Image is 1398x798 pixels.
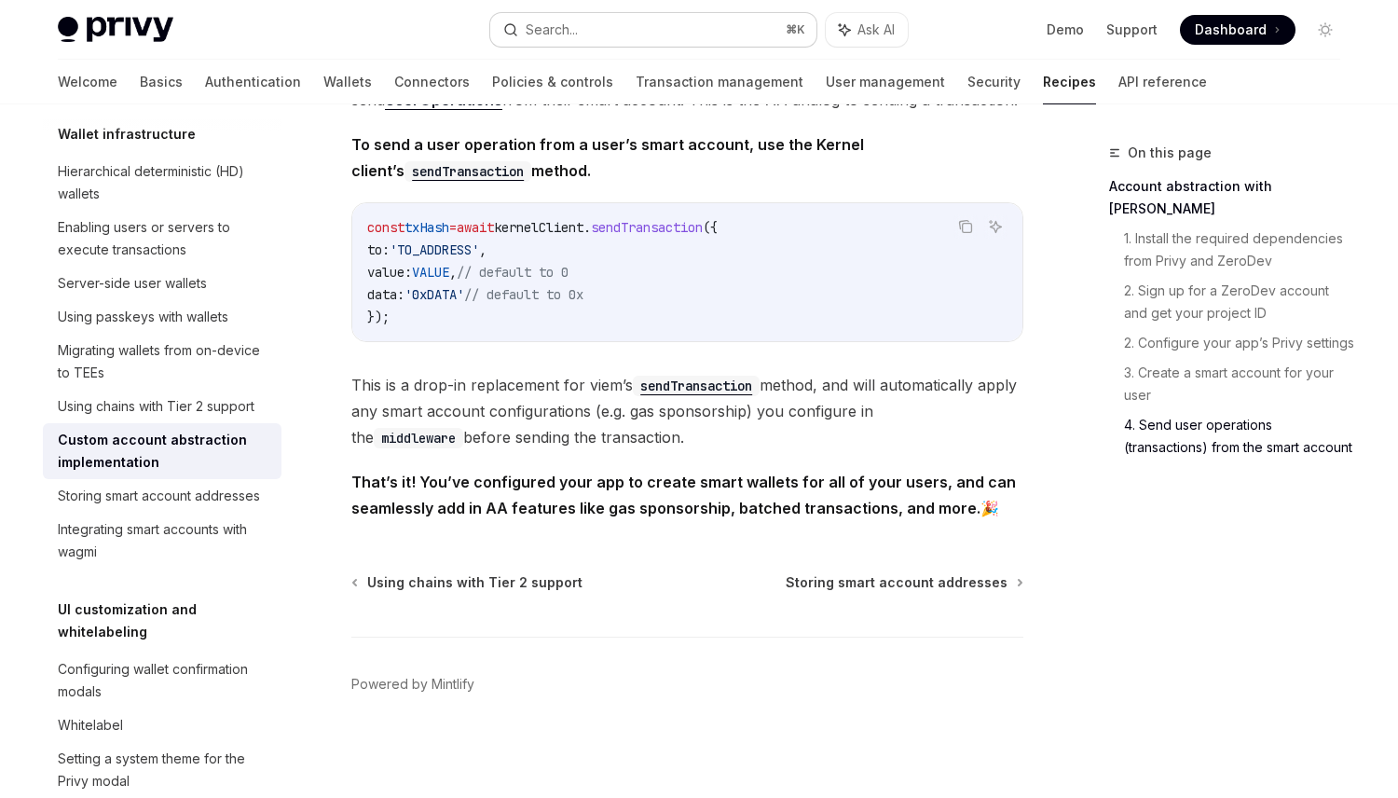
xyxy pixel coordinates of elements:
[58,429,270,474] div: Custom account abstraction implementation
[1043,60,1096,104] a: Recipes
[1124,224,1355,276] a: 1. Install the required dependencies from Privy and ZeroDev
[826,60,945,104] a: User management
[591,219,703,236] span: sendTransaction
[490,13,816,47] button: Search...⌘K
[492,60,613,104] a: Policies & controls
[43,513,281,569] a: Integrating smart accounts with wagmi
[58,123,196,145] h5: Wallet infrastructure
[1047,21,1084,39] a: Demo
[479,241,487,258] span: ,
[633,376,760,394] a: sendTransaction
[457,219,494,236] span: await
[58,306,228,328] div: Using passkeys with wallets
[58,339,270,384] div: Migrating wallets from on-device to TEEs
[390,241,479,258] span: 'TO_ADDRESS'
[351,372,1023,450] span: This is a drop-in replacement for viem’s method, and will automatically apply any smart account c...
[374,428,463,448] code: middleware
[43,334,281,390] a: Migrating wallets from on-device to TEEs
[703,219,718,236] span: ({
[1124,328,1355,358] a: 2. Configure your app’s Privy settings
[983,214,1007,239] button: Ask AI
[58,216,270,261] div: Enabling users or servers to execute transactions
[140,60,183,104] a: Basics
[857,21,895,39] span: Ask AI
[58,658,270,703] div: Configuring wallet confirmation modals
[1106,21,1158,39] a: Support
[1180,15,1295,45] a: Dashboard
[494,219,583,236] span: kernelClient
[449,219,457,236] span: =
[58,714,123,736] div: Whitelabel
[583,219,591,236] span: .
[351,675,474,694] a: Powered by Mintlify
[404,286,464,303] span: '0xDATA'
[58,17,173,43] img: light logo
[43,479,281,513] a: Storing smart account addresses
[58,60,117,104] a: Welcome
[464,286,583,303] span: // default to 0x
[58,160,270,205] div: Hierarchical deterministic (HD) wallets
[58,748,270,792] div: Setting a system theme for the Privy modal
[826,13,908,47] button: Ask AI
[367,309,390,325] span: });
[43,709,281,742] a: Whitelabel
[449,264,457,281] span: ,
[367,219,404,236] span: const
[404,161,531,182] code: sendTransaction
[43,211,281,267] a: Enabling users or servers to execute transactions
[633,376,760,396] code: sendTransaction
[58,272,207,295] div: Server-side user wallets
[1124,358,1355,410] a: 3. Create a smart account for your user
[786,573,1021,592] a: Storing smart account addresses
[786,22,805,37] span: ⌘ K
[636,60,803,104] a: Transaction management
[351,135,864,180] strong: To send a user operation from a user’s smart account, use the Kernel client’s method.
[367,573,582,592] span: Using chains with Tier 2 support
[404,161,531,180] a: sendTransaction
[323,60,372,104] a: Wallets
[1310,15,1340,45] button: Toggle dark mode
[786,573,1007,592] span: Storing smart account addresses
[953,214,978,239] button: Copy the contents from the code block
[58,598,281,643] h5: UI customization and whitelabeling
[353,573,582,592] a: Using chains with Tier 2 support
[43,267,281,300] a: Server-side user wallets
[43,300,281,334] a: Using passkeys with wallets
[43,653,281,709] a: Configuring wallet confirmation modals
[367,286,404,303] span: data:
[526,19,578,41] div: Search...
[967,60,1021,104] a: Security
[1118,60,1207,104] a: API reference
[367,264,412,281] span: value:
[367,241,390,258] span: to:
[58,485,260,507] div: Storing smart account addresses
[1195,21,1267,39] span: Dashboard
[58,395,254,418] div: Using chains with Tier 2 support
[43,742,281,798] a: Setting a system theme for the Privy modal
[43,423,281,479] a: Custom account abstraction implementation
[1124,410,1355,462] a: 4. Send user operations (transactions) from the smart account
[43,155,281,211] a: Hierarchical deterministic (HD) wallets
[1128,142,1212,164] span: On this page
[1109,172,1355,224] a: Account abstraction with [PERSON_NAME]
[205,60,301,104] a: Authentication
[1124,276,1355,328] a: 2. Sign up for a ZeroDev account and get your project ID
[394,60,470,104] a: Connectors
[412,264,449,281] span: VALUE
[351,473,1016,517] strong: That’s it! You’ve configured your app to create smart wallets for all of your users, and can seam...
[58,518,270,563] div: Integrating smart accounts with wagmi
[351,469,1023,521] span: 🎉
[43,390,281,423] a: Using chains with Tier 2 support
[457,264,569,281] span: // default to 0
[404,219,449,236] span: txHash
